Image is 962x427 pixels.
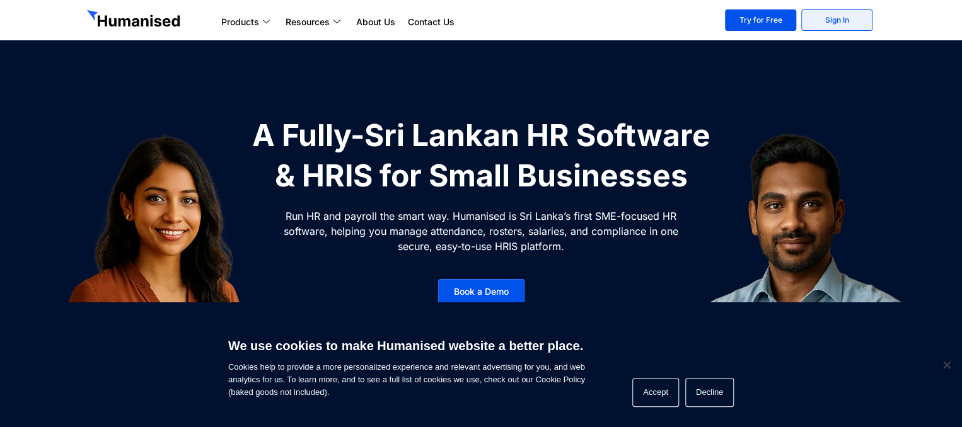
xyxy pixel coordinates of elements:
[228,331,585,399] span: Cookies help to provide a more personalized experience and relevant advertising for you, and web ...
[350,14,402,30] a: About Us
[402,14,461,30] a: Contact Us
[215,14,279,30] a: Products
[685,378,734,407] button: Decline
[725,9,796,31] a: Try for Free
[454,287,509,296] span: Book a Demo
[279,14,350,30] a: Resources
[438,279,524,304] a: Book a Demo
[632,378,679,407] button: Accept
[87,10,183,30] img: GetHumanised Logo
[801,9,872,31] a: Sign In
[228,337,585,355] h6: We use cookies to make Humanised website a better place.
[940,358,953,371] span: Decline
[245,115,717,196] h1: A Fully-Sri Lankan HR Software & HRIS for Small Businesses
[282,208,680,254] p: Run HR and payroll the smart way. Humanised is Sri Lanka’s first SME-focused HR software, helping...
